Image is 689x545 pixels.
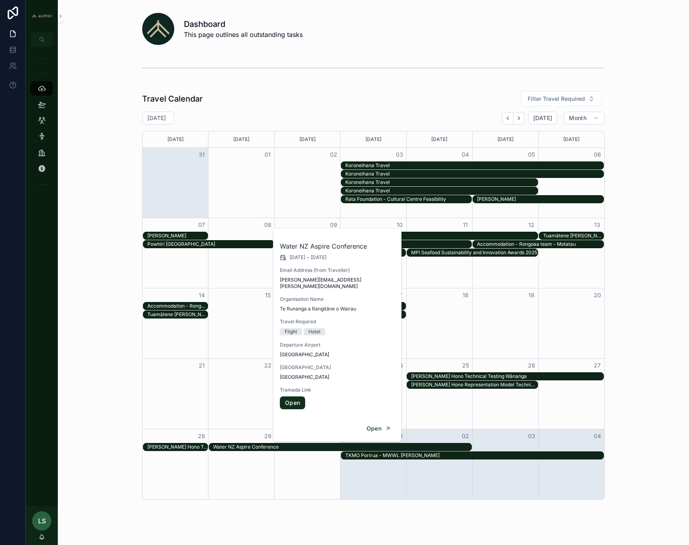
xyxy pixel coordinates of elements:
button: 15 [263,290,273,300]
button: 08 [263,220,273,230]
span: Filter Travel Required [528,95,585,103]
span: Organisation Name [280,296,395,302]
div: Month View [142,131,605,500]
button: 10 [395,220,404,230]
span: [DATE] [289,254,305,261]
button: 26 [527,361,536,370]
a: Open [280,396,305,409]
div: Water NZ Aspire Conference [213,444,471,450]
div: Te Kakano [477,196,603,203]
div: Rata Foundation - Cultural Centre Feasibility [345,196,472,202]
div: Ka Tātai Hono Technical Testing Wānanga [147,443,208,451]
button: 04 [461,150,470,159]
h2: Water NZ Aspire Conference [280,241,395,251]
span: This page outlines all outstanding tasks [184,30,303,39]
span: [GEOGRAPHIC_DATA] [280,374,395,380]
button: 06 [593,150,602,159]
button: 05 [527,150,536,159]
span: Open [367,425,381,432]
div: Ka Tātai Hono Representation Model Technical Testing Group [411,381,538,388]
div: Koroneihana Travel [345,179,538,186]
button: Month [564,112,605,125]
button: 31 [197,150,206,159]
span: [DATE] [533,114,552,122]
div: Tuamātene Marae Wānanga [147,311,208,318]
div: [PERSON_NAME] [147,233,208,239]
div: Water NZ Aspire Conference [213,443,471,451]
div: scrollable content [26,47,58,201]
button: 25 [461,361,470,370]
div: [DATE] [210,131,273,147]
div: Accommodation - Rongoaa team - Motatau [147,303,208,309]
button: 27 [593,361,602,370]
img: App logo [31,14,53,18]
div: Koroneihana Travel [345,162,603,169]
div: Accommodation - Rongoaa team - Motatau [477,241,603,247]
div: [DATE] [474,131,537,147]
span: Tramada Link [280,387,395,393]
button: Open [361,422,396,435]
div: Rata Foundation - Cultural Centre Feasibility [345,196,472,203]
div: [DATE] [144,131,207,147]
h1: Travel Calendar [142,93,203,104]
button: 03 [395,150,404,159]
button: 01 [263,150,273,159]
div: Koroneihana Travel [345,179,538,186]
span: - [307,254,309,261]
button: [DATE] [528,112,557,125]
div: Koroneihana Travel [345,171,603,177]
button: 14 [197,290,206,300]
div: [DATE] [276,131,339,147]
button: 13 [593,220,602,230]
div: Whaiora - Accommodation [279,233,538,239]
button: 18 [461,290,470,300]
div: [PERSON_NAME] Hono Representation Model Technical Testing Group [411,382,538,388]
button: 03 [527,431,536,441]
span: Departure Airport [280,342,395,348]
button: 22 [263,361,273,370]
button: 29 [263,431,273,441]
div: TKMO Porirua - MWWL [PERSON_NAME] [345,452,603,459]
div: Tuamātene [PERSON_NAME] [147,311,208,318]
button: 07 [197,220,206,230]
button: 04 [593,431,602,441]
div: [PERSON_NAME] [477,196,603,202]
a: Te Runanga a Rangitāne o Wairau [280,306,356,312]
button: 09 [329,220,338,230]
div: Koroneihana Travel [345,188,538,194]
h1: Dashboard [184,18,303,30]
span: Month [569,114,587,122]
div: Accommodation - Rongoaa team - Motatau [147,302,208,310]
div: [DATE] [408,131,471,147]
div: Koroneihana Travel [345,170,603,178]
button: Select Button [521,91,601,106]
span: [PERSON_NAME][EMAIL_ADDRESS][PERSON_NAME][DOMAIN_NAME] [280,277,395,290]
button: 11 [461,220,470,230]
div: Tuamātene Marae Wānanga [543,232,603,239]
span: [GEOGRAPHIC_DATA] [280,364,395,371]
span: Email Address (from Traveller) [280,267,395,274]
span: Travel Required [280,318,395,325]
div: Flight [285,328,297,335]
div: Ka Tātai Hono Technical Testing Wānanga [411,373,603,380]
span: LS [38,516,46,526]
div: [PERSON_NAME] Hono Technical Testing Wānanga [147,444,208,450]
button: 12 [527,220,536,230]
span: [GEOGRAPHIC_DATA] [280,351,395,358]
button: Back [502,112,514,125]
div: Powhiri [GEOGRAPHIC_DATA] [147,241,274,247]
div: Te Kakano [147,232,208,239]
button: Next [514,112,525,125]
button: 02 [329,150,338,159]
button: 19 [527,290,536,300]
div: [DATE] [342,131,405,147]
button: 02 [461,431,470,441]
div: [PERSON_NAME] Hono Technical Testing Wānanga [411,373,603,380]
div: MPI Seafood Sustainability and Innovation Awards 2025 [411,249,538,256]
